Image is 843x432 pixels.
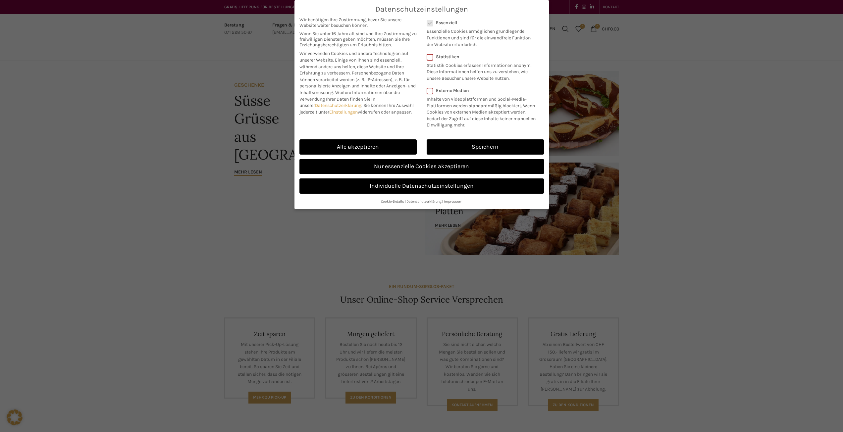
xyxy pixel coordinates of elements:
[299,17,417,28] span: Wir benötigen Ihre Zustimmung, bevor Sie unsere Website weiter besuchen können.
[299,90,400,108] span: Weitere Informationen über die Verwendung Ihrer Daten finden Sie in unserer .
[299,51,408,76] span: Wir verwenden Cookies und andere Technologien auf unserer Website. Einige von ihnen sind essenzie...
[427,93,540,128] p: Inhalte von Videoplattformen und Social-Media-Plattformen werden standardmäßig blockiert. Wenn Co...
[299,139,417,155] a: Alle akzeptieren
[427,60,535,82] p: Statistik Cookies erfassen Informationen anonym. Diese Informationen helfen uns zu verstehen, wie...
[299,159,544,174] a: Nur essenzielle Cookies akzeptieren
[329,109,358,115] a: Einstellungen
[427,139,544,155] a: Speichern
[299,31,417,48] span: Wenn Sie unter 16 Jahre alt sind und Ihre Zustimmung zu freiwilligen Diensten geben möchten, müss...
[315,103,361,108] a: Datenschutzerklärung
[375,5,468,14] span: Datenschutzeinstellungen
[299,70,416,95] span: Personenbezogene Daten können verarbeitet werden (z. B. IP-Adressen), z. B. für personalisierte A...
[427,25,535,48] p: Essenzielle Cookies ermöglichen grundlegende Funktionen und sind für die einwandfreie Funktion de...
[427,88,540,93] label: Externe Medien
[406,199,442,204] a: Datenschutzerklärung
[381,199,404,204] a: Cookie-Details
[299,178,544,194] a: Individuelle Datenschutzeinstellungen
[427,54,535,60] label: Statistiken
[444,199,462,204] a: Impressum
[299,103,414,115] span: Sie können Ihre Auswahl jederzeit unter widerrufen oder anpassen.
[427,20,535,25] label: Essenziell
